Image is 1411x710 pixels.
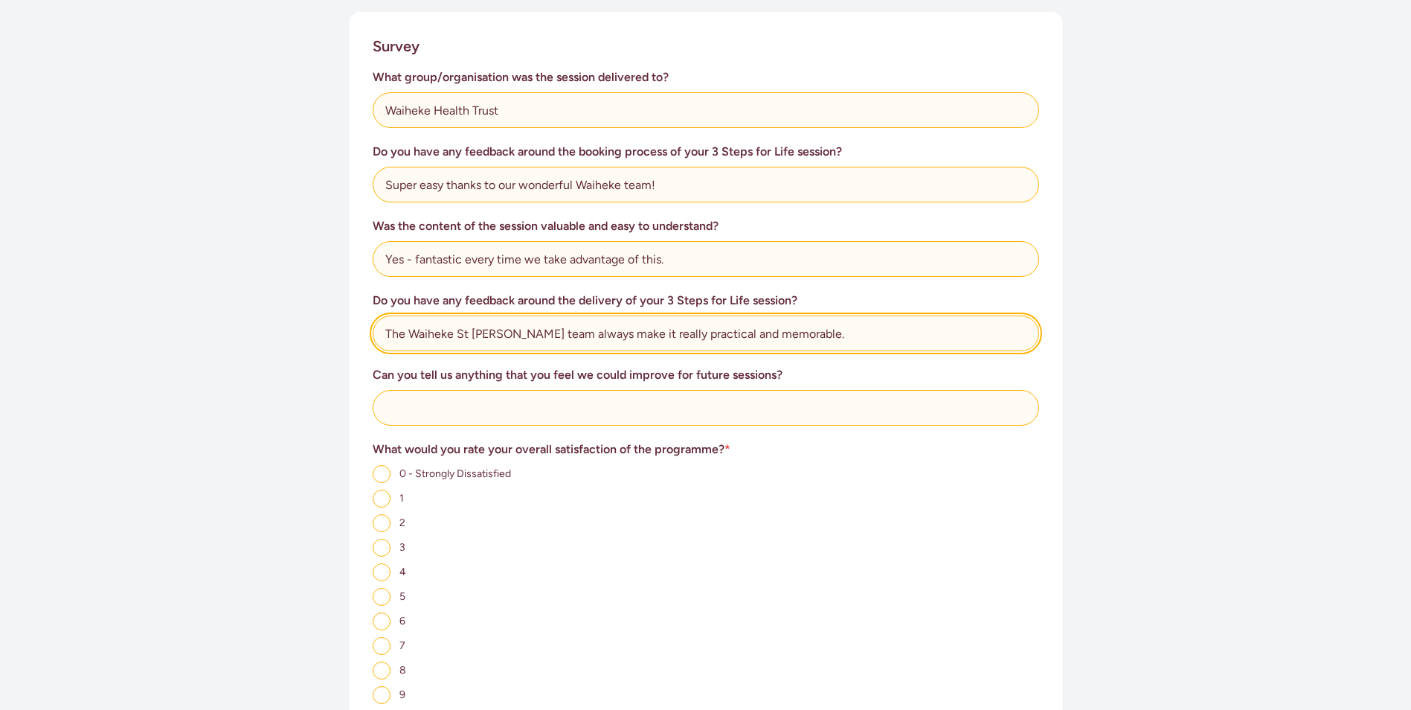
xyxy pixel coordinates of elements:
[373,662,390,679] input: 8
[373,441,1039,458] h3: What would you rate your overall satisfaction of the programme?
[399,639,405,652] span: 7
[399,516,405,529] span: 2
[373,217,1039,235] h3: Was the content of the session valuable and easy to understand?
[399,664,406,677] span: 8
[373,143,1039,161] h3: Do you have any feedback around the booking process of your 3 Steps for Life session?
[399,590,405,603] span: 5
[373,539,390,557] input: 3
[399,615,405,627] span: 6
[373,292,1039,310] h3: Do you have any feedback around the delivery of your 3 Steps for Life session?
[373,563,390,581] input: 4
[399,566,406,578] span: 4
[373,613,390,630] input: 6
[373,686,390,704] input: 9
[373,68,1039,86] h3: What group/organisation was the session delivered to?
[373,366,1039,384] h3: Can you tell us anything that you feel we could improve for future sessions?
[399,688,405,701] span: 9
[373,514,390,532] input: 2
[373,490,390,508] input: 1
[373,36,420,57] h2: Survey
[373,588,390,606] input: 5
[373,465,390,483] input: 0 - Strongly Dissatisfied
[373,637,390,655] input: 7
[399,492,404,505] span: 1
[399,541,405,554] span: 3
[399,467,511,480] span: 0 - Strongly Dissatisfied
